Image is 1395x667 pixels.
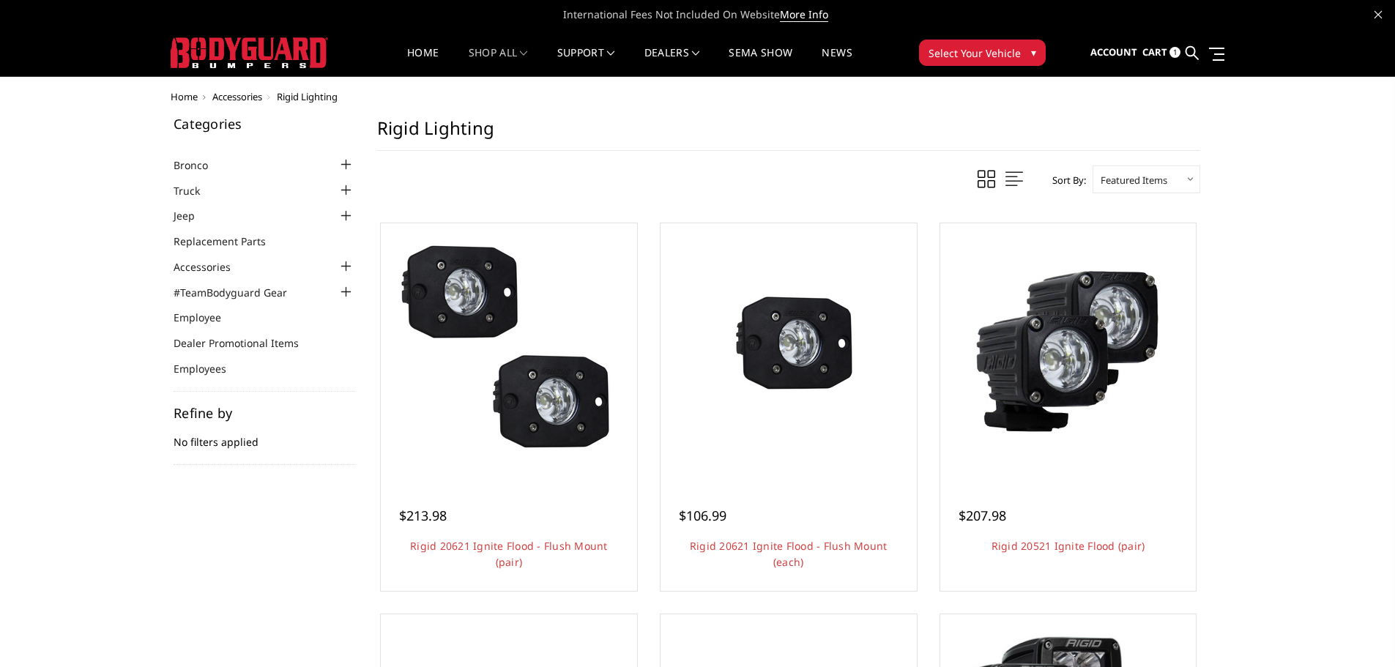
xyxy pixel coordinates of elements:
[822,48,852,76] a: News
[1044,169,1086,191] label: Sort By:
[690,539,888,569] a: Rigid 20621 Ignite Flood - Flush Mount (each)
[1090,33,1137,72] a: Account
[944,227,1193,476] a: Rigid 20521 Ignite Flood (pair)
[557,48,615,76] a: Support
[1090,45,1137,59] span: Account
[992,539,1145,553] a: Rigid 20521 Ignite Flood (pair)
[399,507,447,524] span: $213.98
[1142,33,1180,72] a: Cart 1
[171,37,328,68] img: BODYGUARD BUMPERS
[644,48,700,76] a: Dealers
[174,157,226,173] a: Bronco
[469,48,528,76] a: shop all
[1142,45,1167,59] span: Cart
[171,90,198,103] a: Home
[664,227,913,476] a: Rigid 20621 Ignite Flood - Flush Mount (each) Rigid 20621 Ignite Flood - Flush Mount (each)
[174,234,284,249] a: Replacement Parts
[174,183,218,198] a: Truck
[174,285,305,300] a: #TeamBodyguard Gear
[174,406,355,420] h5: Refine by
[679,507,726,524] span: $106.99
[174,406,355,465] div: No filters applied
[929,45,1021,61] span: Select Your Vehicle
[174,361,245,376] a: Employees
[407,48,439,76] a: Home
[951,234,1185,469] img: Rigid 20521 Ignite Flood (pair)
[1169,47,1180,58] span: 1
[277,90,338,103] span: Rigid Lighting
[212,90,262,103] a: Accessories
[959,507,1006,524] span: $207.98
[174,259,249,275] a: Accessories
[780,7,828,22] a: More Info
[1031,45,1036,60] span: ▾
[174,335,317,351] a: Dealer Promotional Items
[174,117,355,130] h5: Categories
[919,40,1046,66] button: Select Your Vehicle
[729,48,792,76] a: SEMA Show
[410,539,608,569] a: Rigid 20621 Ignite Flood - Flush Mount (pair)
[174,208,213,223] a: Jeep
[174,310,239,325] a: Employee
[377,117,1200,151] h1: Rigid Lighting
[384,227,633,476] a: Rigid 20621 Ignite Flood - Flush Mount (pair) Rigid 20621 Ignite Flood - Flush Mount (pair)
